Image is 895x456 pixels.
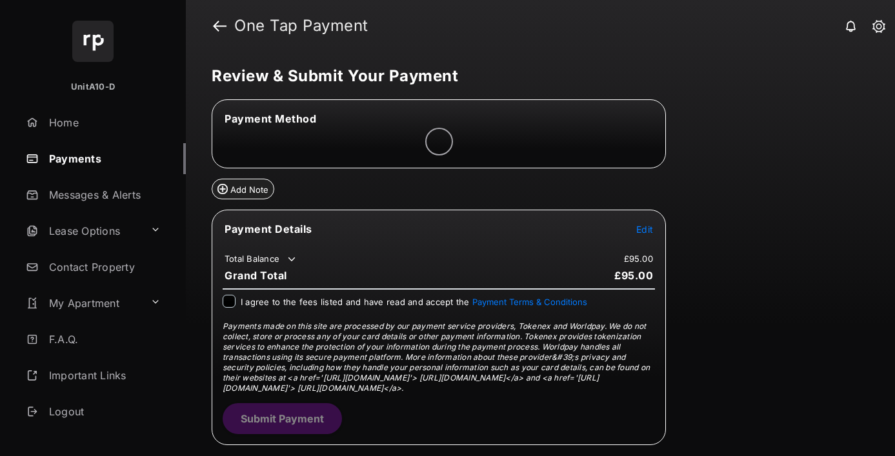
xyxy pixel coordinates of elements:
[234,18,368,34] strong: One Tap Payment
[21,179,186,210] a: Messages & Alerts
[223,321,650,393] span: Payments made on this site are processed by our payment service providers, Tokenex and Worldpay. ...
[71,81,115,94] p: UnitA10-D
[212,68,859,84] h5: Review & Submit Your Payment
[21,215,145,246] a: Lease Options
[21,107,186,138] a: Home
[21,143,186,174] a: Payments
[21,252,186,283] a: Contact Property
[72,21,114,62] img: svg+xml;base64,PHN2ZyB4bWxucz0iaHR0cDovL3d3dy53My5vcmcvMjAwMC9zdmciIHdpZHRoPSI2NCIgaGVpZ2h0PSI2NC...
[636,224,653,235] span: Edit
[212,179,274,199] button: Add Note
[472,297,587,307] button: I agree to the fees listed and have read and accept the
[21,360,166,391] a: Important Links
[224,253,298,266] td: Total Balance
[225,223,312,235] span: Payment Details
[636,223,653,235] button: Edit
[225,269,287,282] span: Grand Total
[623,253,654,264] td: £95.00
[21,288,145,319] a: My Apartment
[21,324,186,355] a: F.A.Q.
[241,297,587,307] span: I agree to the fees listed and have read and accept the
[223,403,342,434] button: Submit Payment
[614,269,653,282] span: £95.00
[21,396,186,427] a: Logout
[225,112,316,125] span: Payment Method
